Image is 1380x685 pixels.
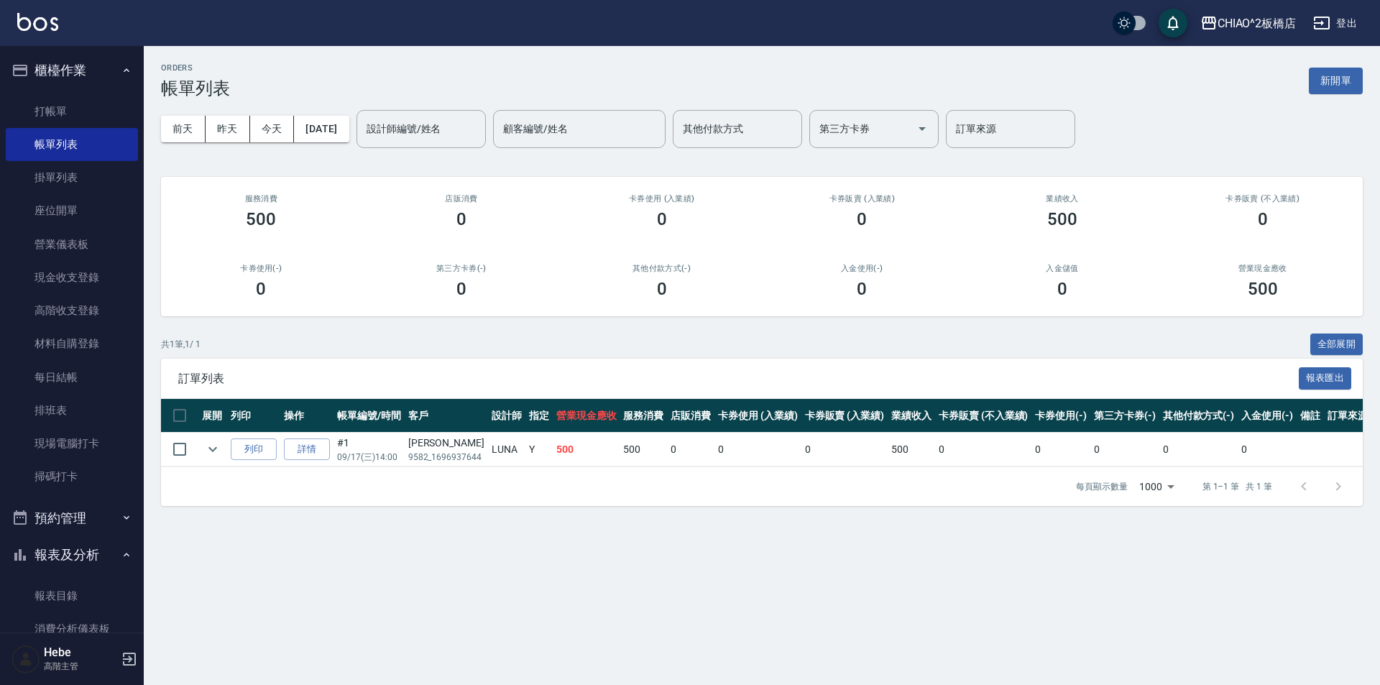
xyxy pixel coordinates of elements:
[1057,279,1067,299] h3: 0
[657,209,667,229] h3: 0
[202,438,224,460] button: expand row
[6,52,138,89] button: 櫃檯作業
[6,500,138,537] button: 預約管理
[1031,399,1090,433] th: 卡券使用(-)
[1195,9,1302,38] button: CHIAO^2板橋店
[888,433,935,466] td: 500
[1324,399,1371,433] th: 訂單來源
[1159,399,1238,433] th: 其他付款方式(-)
[1133,467,1179,506] div: 1000
[1159,9,1187,37] button: save
[1299,367,1352,390] button: 報表匯出
[333,399,405,433] th: 帳單編號/時間
[6,327,138,360] a: 材料自購登錄
[161,116,206,142] button: 前天
[525,399,553,433] th: 指定
[198,399,227,433] th: 展開
[227,399,280,433] th: 列印
[6,579,138,612] a: 報表目錄
[1047,209,1077,229] h3: 500
[488,399,525,433] th: 設計師
[801,433,888,466] td: 0
[408,436,484,451] div: [PERSON_NAME]
[579,264,745,273] h2: 其他付款方式(-)
[1309,73,1363,87] a: 新開單
[256,279,266,299] h3: 0
[657,279,667,299] h3: 0
[1258,209,1268,229] h3: 0
[1202,480,1272,493] p: 第 1–1 筆 共 1 筆
[6,394,138,427] a: 排班表
[980,264,1146,273] h2: 入金儲值
[1090,399,1159,433] th: 第三方卡券(-)
[980,194,1146,203] h2: 業績收入
[667,433,714,466] td: 0
[6,460,138,493] a: 掃碼打卡
[525,433,553,466] td: Y
[667,399,714,433] th: 店販消費
[579,194,745,203] h2: 卡券使用 (入業績)
[1238,433,1297,466] td: 0
[6,261,138,294] a: 現金收支登錄
[1309,68,1363,94] button: 新開單
[488,433,525,466] td: LUNA
[6,294,138,327] a: 高階收支登錄
[6,228,138,261] a: 營業儀表板
[1238,399,1297,433] th: 入金使用(-)
[1310,334,1363,356] button: 全部展開
[801,399,888,433] th: 卡券販賣 (入業績)
[17,13,58,31] img: Logo
[284,438,330,461] a: 詳情
[6,427,138,460] a: 現場電腦打卡
[161,78,230,98] h3: 帳單列表
[857,279,867,299] h3: 0
[779,194,945,203] h2: 卡券販賣 (入業績)
[6,361,138,394] a: 每日結帳
[250,116,295,142] button: 今天
[6,194,138,227] a: 座位開單
[280,399,333,433] th: 操作
[857,209,867,229] h3: 0
[779,264,945,273] h2: 入金使用(-)
[11,645,40,673] img: Person
[456,209,466,229] h3: 0
[620,399,667,433] th: 服務消費
[333,433,405,466] td: #1
[161,338,201,351] p: 共 1 筆, 1 / 1
[1218,14,1297,32] div: CHIAO^2板橋店
[935,399,1031,433] th: 卡券販賣 (不入業績)
[6,128,138,161] a: 帳單列表
[553,433,620,466] td: 500
[1179,194,1345,203] h2: 卡券販賣 (不入業績)
[405,399,488,433] th: 客戶
[6,95,138,128] a: 打帳單
[1179,264,1345,273] h2: 營業現金應收
[6,612,138,645] a: 消費分析儀表板
[206,116,250,142] button: 昨天
[408,451,484,464] p: 9582_1696937644
[456,279,466,299] h3: 0
[379,264,545,273] h2: 第三方卡券(-)
[1307,10,1363,37] button: 登出
[935,433,1031,466] td: 0
[44,645,117,660] h5: Hebe
[178,372,1299,386] span: 訂單列表
[714,399,801,433] th: 卡券使用 (入業績)
[294,116,349,142] button: [DATE]
[888,399,935,433] th: 業績收入
[6,161,138,194] a: 掛單列表
[379,194,545,203] h2: 店販消費
[620,433,667,466] td: 500
[246,209,276,229] h3: 500
[1031,433,1090,466] td: 0
[1248,279,1278,299] h3: 500
[1299,371,1352,385] a: 報表匯出
[178,264,344,273] h2: 卡券使用(-)
[161,63,230,73] h2: ORDERS
[178,194,344,203] h3: 服務消費
[911,117,934,140] button: Open
[6,536,138,574] button: 報表及分析
[337,451,401,464] p: 09/17 (三) 14:00
[44,660,117,673] p: 高階主管
[231,438,277,461] button: 列印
